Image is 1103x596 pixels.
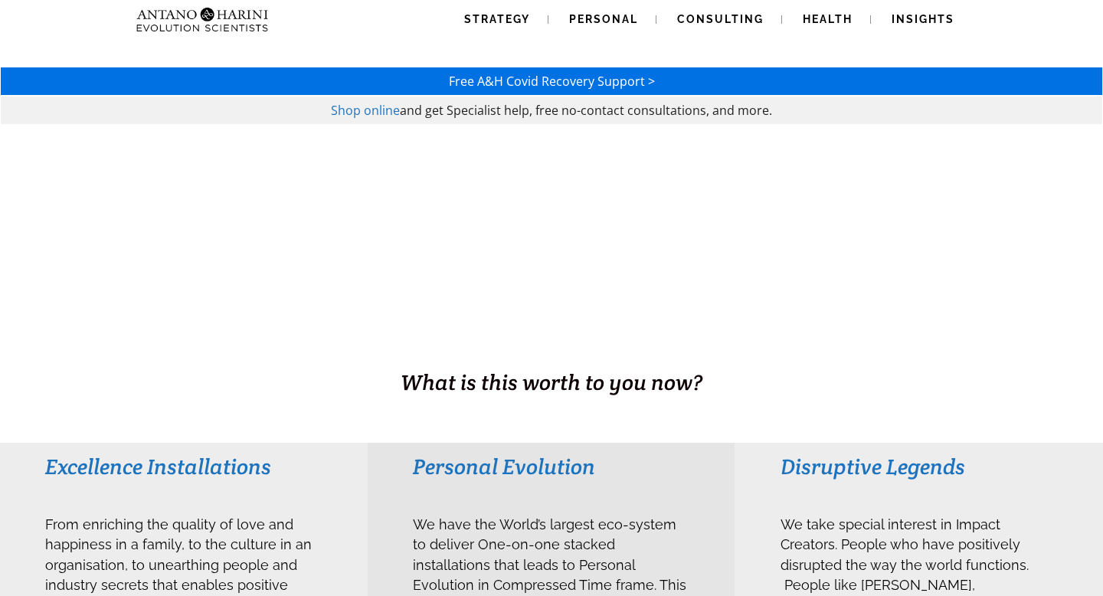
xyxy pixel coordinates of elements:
[569,13,638,25] span: Personal
[892,13,954,25] span: Insights
[803,13,853,25] span: Health
[449,73,655,90] a: Free A&H Covid Recovery Support >
[413,453,689,480] h3: Personal Evolution
[400,102,772,119] span: and get Specialist help, free no-contact consultations, and more.
[401,368,702,396] span: What is this worth to you now?
[45,453,322,480] h3: Excellence Installations
[781,453,1057,480] h3: Disruptive Legends
[677,13,764,25] span: Consulting
[331,102,400,119] a: Shop online
[464,13,530,25] span: Strategy
[2,335,1101,367] h1: BUSINESS. HEALTH. Family. Legacy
